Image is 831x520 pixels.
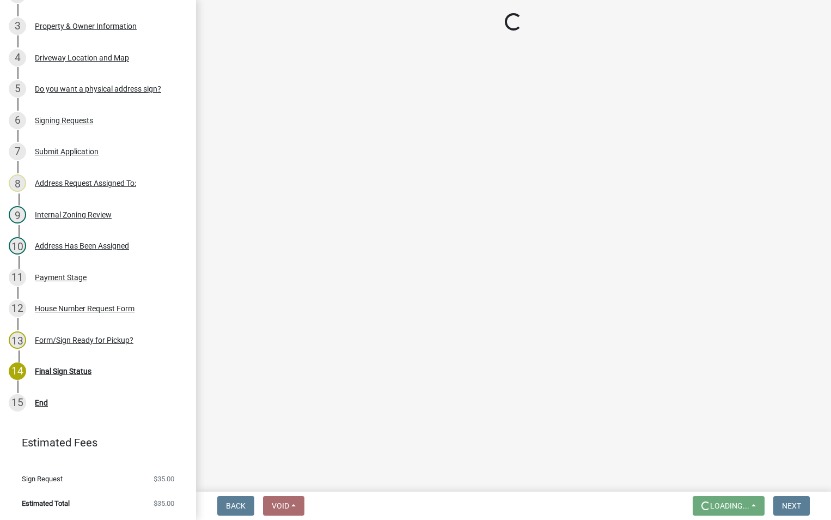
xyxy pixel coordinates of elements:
div: Driveway Location and Map [35,54,129,62]
div: Final Sign Status [35,367,91,375]
span: $35.00 [154,475,174,482]
span: Estimated Total [22,500,70,507]
div: End [35,399,48,407]
div: 6 [9,112,26,129]
span: Sign Request [22,475,63,482]
span: $35.00 [154,500,174,507]
div: Submit Application [35,148,99,155]
div: Internal Zoning Review [35,211,112,219]
div: 11 [9,269,26,286]
div: Address Has Been Assigned [35,242,129,250]
div: House Number Request Form [35,305,135,312]
button: Back [217,496,254,516]
div: 14 [9,362,26,380]
div: 9 [9,206,26,223]
div: Property & Owner Information [35,22,137,30]
div: 7 [9,143,26,160]
span: Back [226,501,246,510]
div: Do you want a physical address sign? [35,85,161,93]
div: 8 [9,174,26,192]
button: Loading... [693,496,765,516]
button: Next [773,496,810,516]
div: 12 [9,300,26,317]
button: Void [263,496,304,516]
a: Estimated Fees [9,432,179,454]
span: Next [782,501,801,510]
div: 5 [9,80,26,98]
div: Payment Stage [35,274,87,281]
div: Address Request Assigned To: [35,179,136,187]
div: Form/Sign Ready for Pickup? [35,336,133,344]
div: 10 [9,237,26,255]
div: Signing Requests [35,117,93,124]
span: Void [272,501,289,510]
div: 15 [9,394,26,412]
div: 3 [9,17,26,35]
div: 4 [9,49,26,66]
div: 13 [9,331,26,349]
span: Loading... [710,501,749,510]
